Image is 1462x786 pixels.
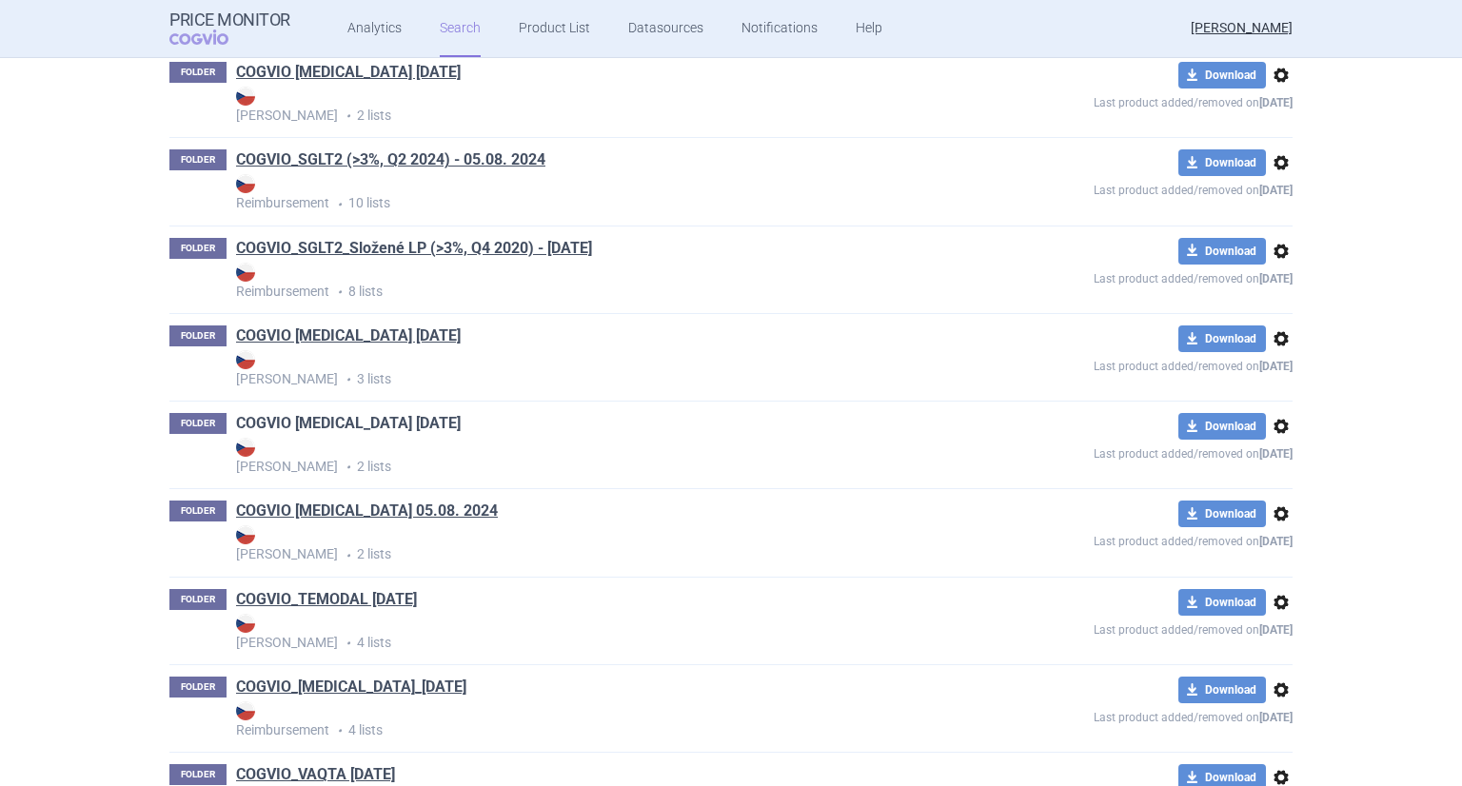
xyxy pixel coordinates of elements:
[236,263,956,299] strong: Reimbursement
[236,701,956,740] p: 4 lists
[236,350,255,369] img: CZ
[236,501,498,525] h1: COGVIO Steglujan 05.08. 2024
[236,87,255,106] img: CZ
[236,149,545,174] h1: COGVIO_SGLT2 (>3%, Q2 2024) - 05.08. 2024
[236,62,461,87] h1: COGVIO Segluromet 02.07.2025
[236,677,466,698] a: COGVIO_[MEDICAL_DATA]_[DATE]
[1259,96,1293,109] strong: [DATE]
[236,238,592,263] h1: COGVIO_SGLT2_Složené LP (>3%, Q4 2020) - 7.4.2021
[236,263,255,282] img: CZ
[169,10,290,47] a: Price MonitorCOGVIO
[236,438,956,474] strong: [PERSON_NAME]
[236,614,956,653] p: 4 lists
[329,195,348,214] i: •
[236,413,461,434] a: COGVIO [MEDICAL_DATA] [DATE]
[236,525,956,561] strong: [PERSON_NAME]
[169,62,227,83] p: FOLDER
[956,352,1293,376] p: Last product added/removed on
[338,458,357,477] i: •
[236,589,417,610] a: COGVIO_TEMODAL [DATE]
[236,677,466,701] h1: COGVIO_TENOFOVIR_11.1.2024
[236,149,545,170] a: COGVIO_SGLT2 (>3%, Q2 2024) - 05.08. 2024
[236,174,255,193] img: CZ
[236,701,255,720] img: CZ
[236,325,461,346] a: COGVIO [MEDICAL_DATA] [DATE]
[169,238,227,259] p: FOLDER
[329,721,348,740] i: •
[169,10,290,29] strong: Price Monitor
[1259,360,1293,373] strong: [DATE]
[1259,272,1293,285] strong: [DATE]
[236,438,255,457] img: CZ
[169,413,227,434] p: FOLDER
[236,238,592,259] a: COGVIO_SGLT2_Složené LP (>3%, Q4 2020) - [DATE]
[956,703,1293,727] p: Last product added/removed on
[236,614,255,633] img: CZ
[236,87,956,126] p: 2 lists
[329,283,348,302] i: •
[169,677,227,698] p: FOLDER
[236,589,417,614] h1: COGVIO_TEMODAL 02.07.2025
[956,265,1293,288] p: Last product added/removed on
[1178,62,1266,88] button: Download
[236,501,498,521] a: COGVIO [MEDICAL_DATA] 05.08. 2024
[956,88,1293,112] p: Last product added/removed on
[236,413,461,438] h1: COGVIO Steglatro 02.07.2025
[338,634,357,653] i: •
[338,370,357,389] i: •
[1178,677,1266,703] button: Download
[236,525,255,544] img: CZ
[169,29,255,45] span: COGVIO
[1259,447,1293,461] strong: [DATE]
[236,87,956,123] strong: [PERSON_NAME]
[169,764,227,785] p: FOLDER
[1178,238,1266,265] button: Download
[1178,149,1266,176] button: Download
[236,350,956,389] p: 3 lists
[236,325,461,350] h1: COGVIO Simponi 02.07.2025
[236,438,956,477] p: 2 lists
[1259,623,1293,637] strong: [DATE]
[1178,501,1266,527] button: Download
[956,616,1293,639] p: Last product added/removed on
[338,546,357,565] i: •
[956,440,1293,463] p: Last product added/removed on
[169,149,227,170] p: FOLDER
[236,174,956,210] strong: Reimbursement
[169,589,227,610] p: FOLDER
[956,527,1293,551] p: Last product added/removed on
[956,176,1293,200] p: Last product added/removed on
[236,525,956,564] p: 2 lists
[338,107,357,126] i: •
[236,62,461,83] a: COGVIO [MEDICAL_DATA] [DATE]
[1178,589,1266,616] button: Download
[169,501,227,521] p: FOLDER
[236,174,956,213] p: 10 lists
[169,325,227,346] p: FOLDER
[236,701,956,737] strong: Reimbursement
[1259,535,1293,548] strong: [DATE]
[236,263,956,302] p: 8 lists
[236,614,956,650] strong: [PERSON_NAME]
[1259,184,1293,197] strong: [DATE]
[1259,711,1293,724] strong: [DATE]
[236,764,395,785] a: COGVIO_VAQTA [DATE]
[1178,325,1266,352] button: Download
[1178,413,1266,440] button: Download
[236,350,956,386] strong: [PERSON_NAME]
